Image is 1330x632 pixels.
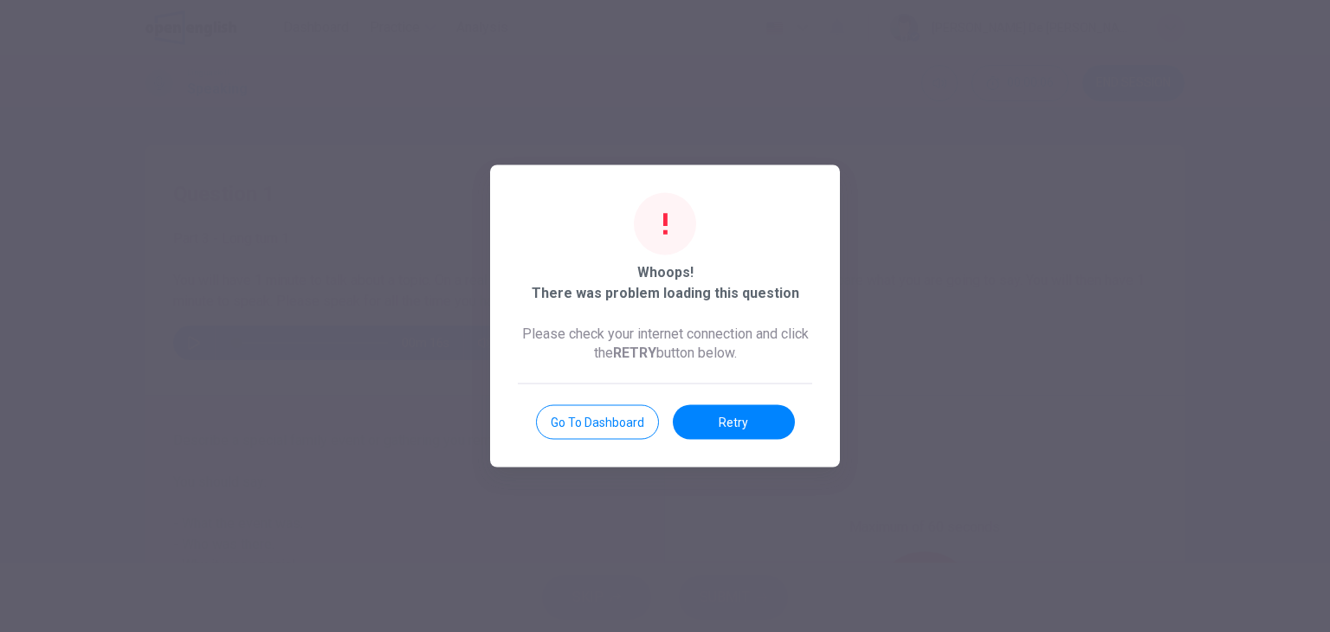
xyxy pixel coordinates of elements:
[518,325,812,363] span: Please check your internet connection and click the button below.
[673,405,795,440] button: Retry
[532,283,799,304] span: There was problem loading this question
[536,405,659,440] button: Go to Dashboard
[613,345,656,361] b: RETRY
[637,262,694,283] span: Whoops!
